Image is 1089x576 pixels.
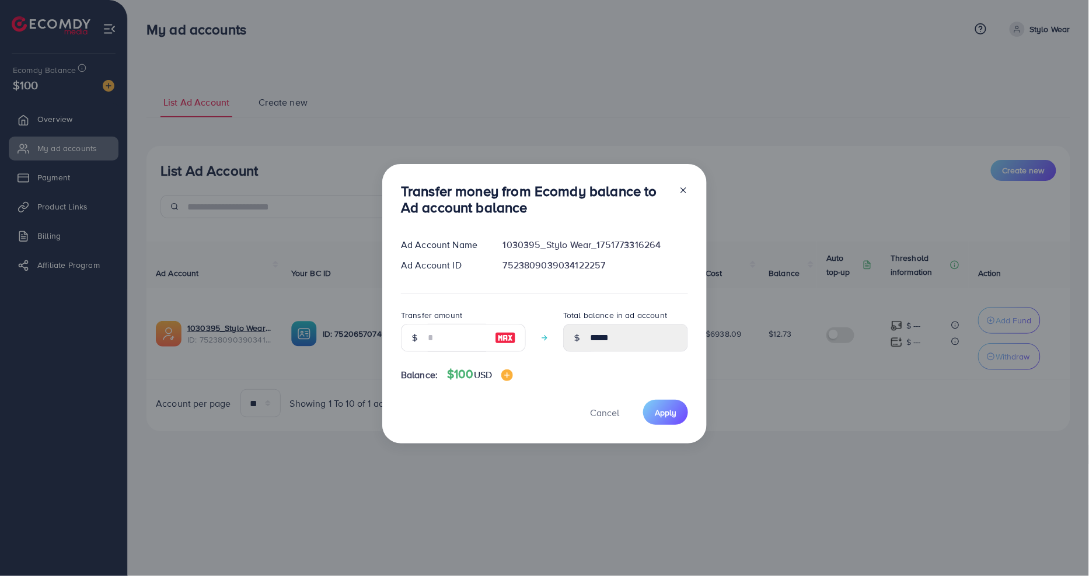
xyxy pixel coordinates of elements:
div: 1030395_Stylo Wear_1751773316264 [494,238,697,252]
span: Balance: [401,368,438,382]
label: Total balance in ad account [563,309,667,321]
img: image [501,369,513,381]
button: Apply [643,400,688,425]
div: Ad Account ID [392,259,494,272]
h3: Transfer money from Ecomdy balance to Ad account balance [401,183,669,217]
div: 7523809039034122257 [494,259,697,272]
img: image [495,331,516,345]
h4: $100 [447,367,513,382]
iframe: Chat [1039,523,1080,567]
span: USD [474,368,492,381]
span: Cancel [590,406,619,419]
label: Transfer amount [401,309,462,321]
div: Ad Account Name [392,238,494,252]
span: Apply [655,407,676,418]
button: Cancel [575,400,634,425]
